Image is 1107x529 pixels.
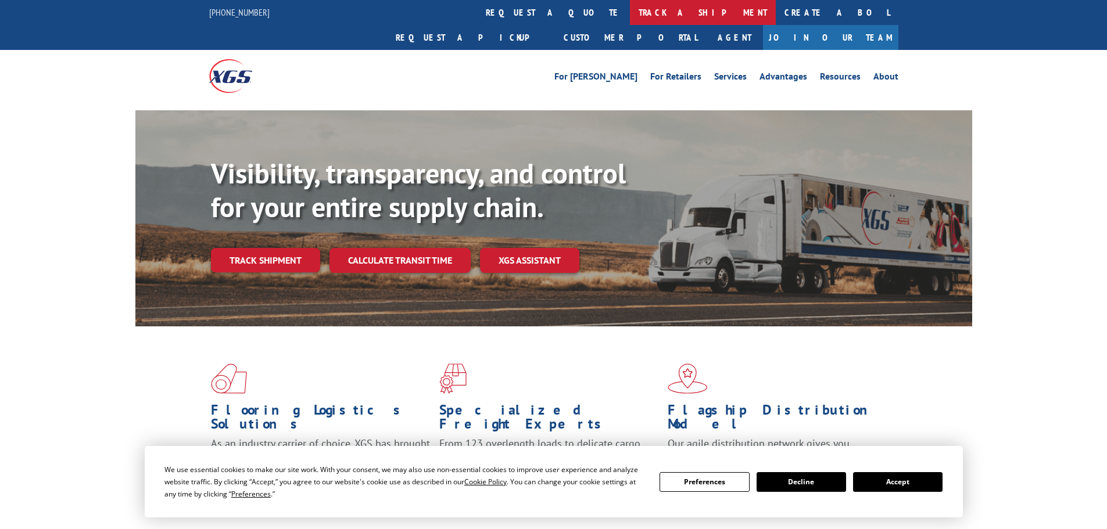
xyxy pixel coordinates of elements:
a: [PHONE_NUMBER] [209,6,270,18]
a: Advantages [760,72,807,85]
button: Decline [757,472,846,492]
a: Services [714,72,747,85]
img: xgs-icon-focused-on-flooring-red [439,364,467,394]
div: We use essential cookies to make our site work. With your consent, we may also use non-essential ... [164,463,646,500]
a: About [873,72,898,85]
img: xgs-icon-flagship-distribution-model-red [668,364,708,394]
a: Track shipment [211,248,320,272]
h1: Specialized Freight Experts [439,403,659,437]
a: Agent [706,25,763,50]
a: For Retailers [650,72,701,85]
button: Accept [853,472,943,492]
img: xgs-icon-total-supply-chain-intelligence-red [211,364,247,394]
h1: Flooring Logistics Solutions [211,403,431,437]
span: Preferences [231,489,271,499]
a: Request a pickup [387,25,555,50]
span: As an industry carrier of choice, XGS has brought innovation and dedication to flooring logistics... [211,437,430,478]
a: Resources [820,72,861,85]
button: Preferences [660,472,749,492]
span: Our agile distribution network gives you nationwide inventory management on demand. [668,437,882,464]
div: Cookie Consent Prompt [145,446,963,517]
a: For [PERSON_NAME] [554,72,637,85]
a: Join Our Team [763,25,898,50]
h1: Flagship Distribution Model [668,403,887,437]
span: Cookie Policy [464,477,507,487]
a: XGS ASSISTANT [480,248,579,273]
p: From 123 overlength loads to delicate cargo, our experienced staff knows the best way to move you... [439,437,659,488]
a: Customer Portal [555,25,706,50]
a: Calculate transit time [329,248,471,273]
b: Visibility, transparency, and control for your entire supply chain. [211,155,626,225]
